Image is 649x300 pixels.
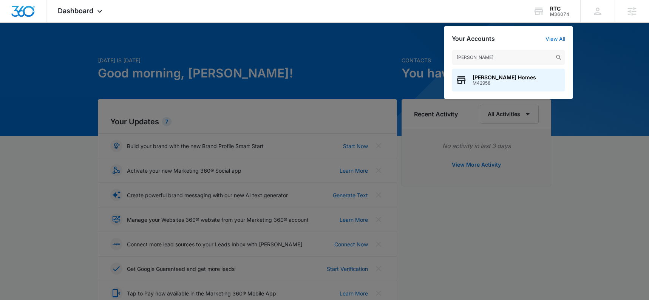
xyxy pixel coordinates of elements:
[550,6,569,12] div: account name
[452,50,565,65] input: Search Accounts
[473,80,536,86] span: M42958
[545,36,565,42] a: View All
[58,7,93,15] span: Dashboard
[452,69,565,91] button: [PERSON_NAME] HomesM42958
[550,12,569,17] div: account id
[473,74,536,80] span: [PERSON_NAME] Homes
[452,35,495,42] h2: Your Accounts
